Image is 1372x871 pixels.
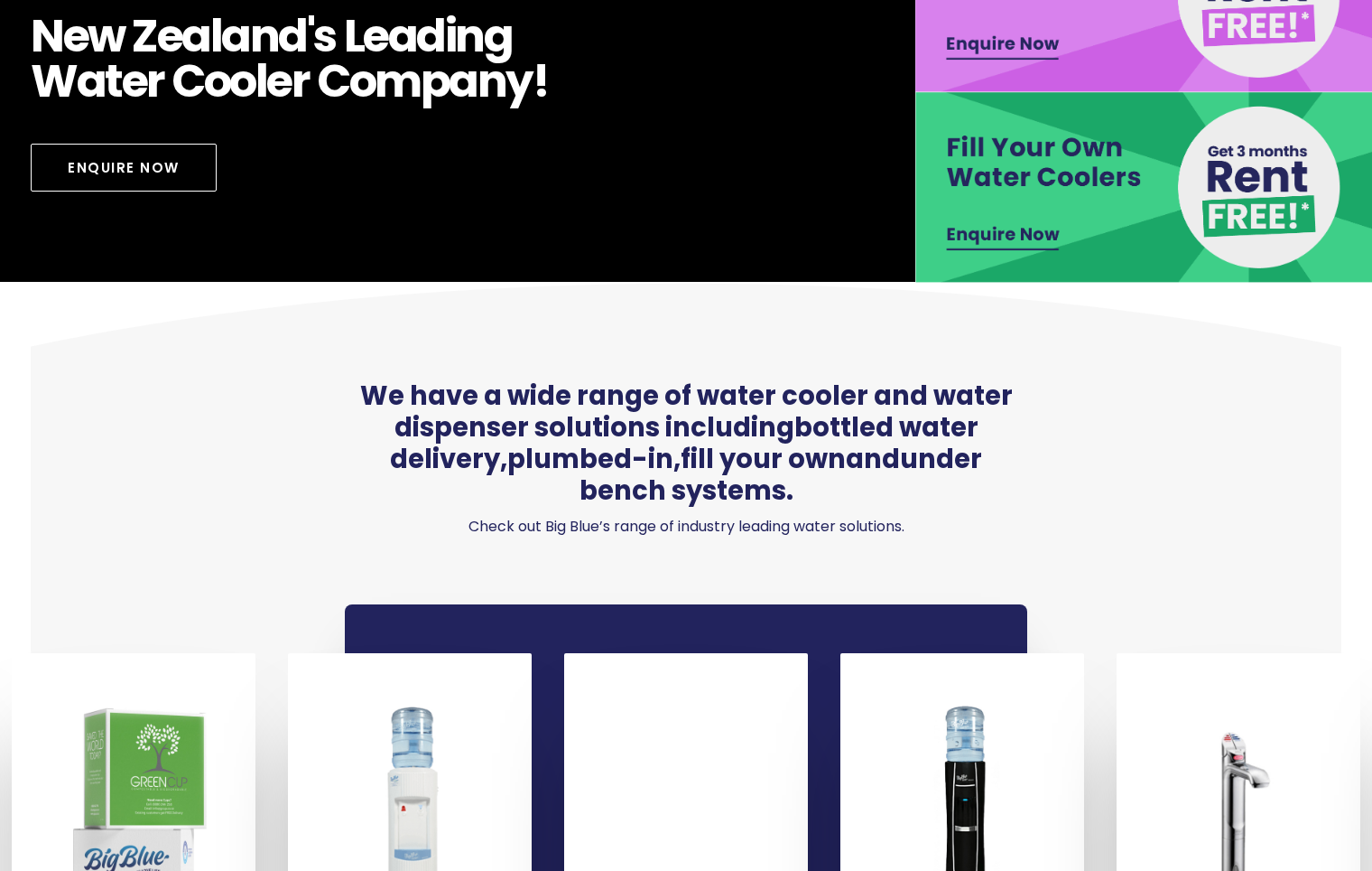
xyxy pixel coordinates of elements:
span: a [221,14,250,59]
span: e [63,14,88,59]
span: s [313,14,336,59]
span: d [278,14,307,59]
span: C [317,59,349,104]
span: N [31,14,63,59]
span: p [421,59,450,104]
a: Enquire Now [31,144,217,192]
span: m [375,59,421,104]
span: L [344,14,364,59]
span: n [455,14,484,59]
span: ' [307,14,314,59]
span: i [445,14,456,59]
span: a [388,14,417,59]
a: bottled water delivery [390,409,978,477]
span: w [88,14,125,59]
span: ! [533,59,549,104]
span: o [229,59,255,104]
span: Z [132,14,157,59]
span: o [204,59,230,104]
span: e [157,14,182,59]
span: t [105,59,122,104]
span: d [416,14,445,59]
span: g [484,14,513,59]
span: l [210,14,222,59]
span: n [250,14,279,59]
span: a [181,14,210,59]
p: Check out Big Blue’s range of industry leading water solutions. [345,514,1027,539]
span: e [266,59,292,104]
span: r [146,59,164,104]
span: a [449,59,477,104]
span: e [363,14,388,59]
span: y [505,59,533,104]
a: under bench systems [579,441,983,509]
span: C [171,59,204,104]
iframe: Chatbot [963,752,1347,846]
span: e [122,59,147,104]
span: l [255,59,267,104]
span: r [292,59,310,104]
a: fill your own [681,441,846,477]
span: W [31,59,77,104]
a: plumbed-in [507,441,673,477]
span: n [477,59,506,104]
span: o [349,59,375,104]
span: We have a wide range of water cooler and water dispenser solutions including , , and . [345,380,1027,506]
span: a [77,59,106,104]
